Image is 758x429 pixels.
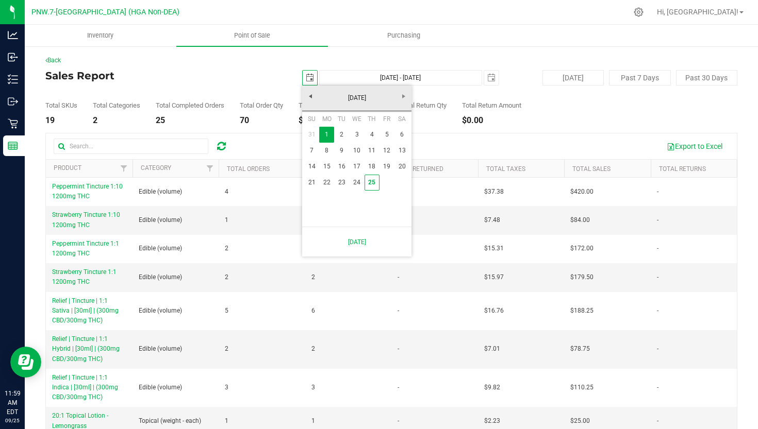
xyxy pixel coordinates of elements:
[484,244,504,253] span: $15.31
[394,159,409,175] a: 20
[380,143,394,159] a: 12
[328,25,480,46] a: Purchasing
[660,138,729,155] button: Export to Excel
[31,8,179,16] span: PNW.7-[GEOGRAPHIC_DATA] (HGA Non-DEA)
[394,127,409,143] a: 6
[380,127,394,143] a: 5
[311,344,315,354] span: 2
[54,164,81,171] a: Product
[311,383,315,392] span: 3
[311,416,315,426] span: 1
[302,90,413,106] a: [DATE]
[304,111,319,127] th: Sunday
[350,159,365,175] a: 17
[657,383,658,392] span: -
[657,8,738,16] span: Hi, [GEOGRAPHIC_DATA]!
[54,139,208,154] input: Search...
[484,71,499,85] span: select
[365,127,380,143] a: 4
[73,31,127,40] span: Inventory
[139,187,182,197] span: Edible (volume)
[139,344,182,354] span: Edible (volume)
[156,102,224,109] div: Total Completed Orders
[570,383,594,392] span: $110.25
[657,244,658,253] span: -
[398,344,399,354] span: -
[657,215,658,225] span: -
[52,211,120,228] span: Strawberry Tincture 1:10 1200mg THC
[25,25,176,46] a: Inventory
[462,102,521,109] div: Total Return Amount
[8,118,18,129] inline-svg: Retail
[334,175,349,191] a: 23
[311,272,315,282] span: 2
[302,88,318,104] a: Previous
[657,272,658,282] span: -
[5,389,20,417] p: 11:59 AM EDT
[299,116,332,125] div: $282.82
[632,7,645,17] div: Manage settings
[319,143,334,159] a: 8
[8,30,18,40] inline-svg: Analytics
[570,272,594,282] span: $179.50
[52,412,108,429] span: 20:1 Topical Lotion - Lemongrass
[398,383,399,392] span: -
[93,102,140,109] div: Total Categories
[225,344,228,354] span: 2
[400,165,443,173] a: Qty Returned
[350,175,365,191] a: 24
[484,344,500,354] span: $7.01
[334,143,349,159] a: 9
[484,215,500,225] span: $7.48
[139,215,182,225] span: Edible (volume)
[225,187,228,197] span: 4
[304,127,319,143] a: 31
[570,416,590,426] span: $25.00
[311,306,315,316] span: 6
[45,57,61,64] a: Back
[319,159,334,175] a: 15
[609,70,670,85] button: Past 7 Days
[139,272,182,282] span: Edible (volume)
[398,306,399,316] span: -
[394,111,409,127] th: Saturday
[225,416,228,426] span: 1
[657,344,658,354] span: -
[484,187,504,197] span: $37.38
[225,306,228,316] span: 5
[220,31,284,40] span: Point of Sale
[657,187,658,197] span: -
[225,244,228,253] span: 2
[141,164,171,171] a: Category
[45,102,77,109] div: Total SKUs
[52,240,119,257] span: Peppermint Tincture 1:1 1200mg THC
[52,268,117,285] span: Strawberry Tincture 1:1 1200mg THC
[304,159,319,175] a: 14
[334,127,349,143] a: 2
[45,116,77,125] div: 19
[319,127,334,143] td: Current focused date is Monday, September 01, 2025
[52,297,119,324] span: Relief | Tincture | 1:1 Sativa | [30ml] | (300mg CBD/300mg THC)
[303,71,317,85] span: select
[299,102,332,109] div: Total Taxes
[486,165,525,173] a: Total Taxes
[659,165,706,173] a: Total Returns
[657,416,658,426] span: -
[542,70,604,85] button: [DATE]
[304,143,319,159] a: 7
[400,102,447,109] div: Total Return Qty
[139,383,182,392] span: Edible (volume)
[676,70,737,85] button: Past 30 Days
[45,70,276,81] h4: Sales Report
[350,111,365,127] th: Wednesday
[400,116,447,125] div: 0
[365,175,380,191] a: 25
[334,111,349,127] th: Tuesday
[93,116,140,125] div: 2
[52,335,120,362] span: Relief | Tincture | 1:1 Hybrid | [30ml] | (300mg CBD/300mg THC)
[373,31,434,40] span: Purchasing
[334,159,349,175] a: 16
[365,159,380,175] a: 18
[350,127,365,143] a: 3
[139,244,182,253] span: Edible (volume)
